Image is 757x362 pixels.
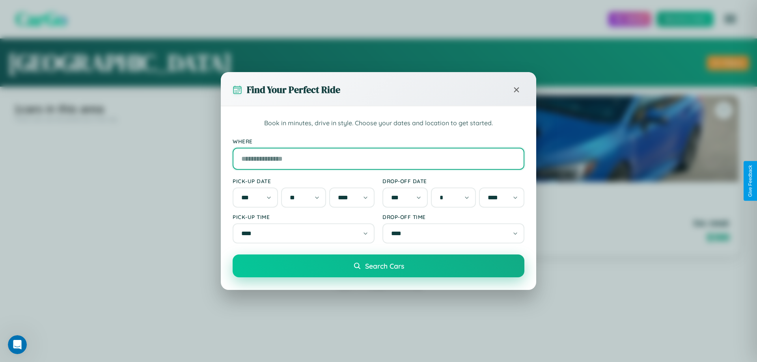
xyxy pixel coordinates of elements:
[382,213,524,220] label: Drop-off Time
[233,118,524,128] p: Book in minutes, drive in style. Choose your dates and location to get started.
[365,262,404,270] span: Search Cars
[382,178,524,184] label: Drop-off Date
[233,138,524,145] label: Where
[247,83,340,96] h3: Find Your Perfect Ride
[233,178,375,184] label: Pick-up Date
[233,213,375,220] label: Pick-up Time
[233,254,524,277] button: Search Cars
